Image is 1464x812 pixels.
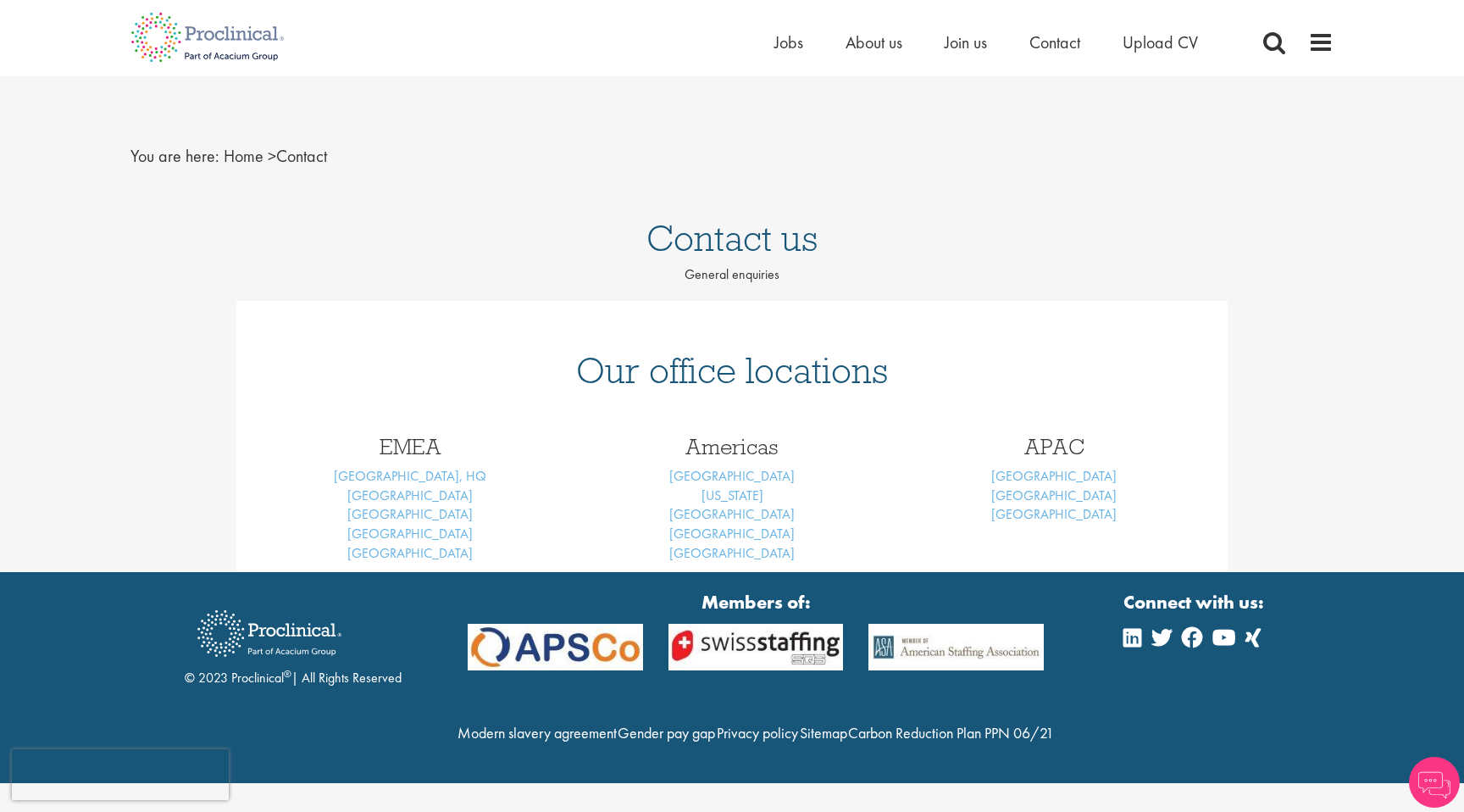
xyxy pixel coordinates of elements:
[1029,31,1080,53] a: Contact
[669,467,795,485] a: [GEOGRAPHIC_DATA]
[468,589,1044,615] strong: Members of:
[584,436,880,458] h3: Americas
[618,723,715,742] a: Gender pay gap
[224,145,263,167] a: breadcrumb link to Home
[906,436,1202,458] h3: APAC
[284,667,291,681] sup: ®
[12,749,229,800] iframe: reCAPTCHA
[991,487,1117,504] a: [GEOGRAPHIC_DATA]
[347,544,473,562] a: [GEOGRAPHIC_DATA]
[991,467,1117,485] a: [GEOGRAPHIC_DATA]
[262,352,1202,389] h1: Our office locations
[774,31,803,53] a: Jobs
[347,487,473,504] a: [GEOGRAPHIC_DATA]
[268,145,276,167] span: >
[457,723,617,742] a: Modern slavery agreement
[669,544,795,562] a: [GEOGRAPHIC_DATA]
[945,31,987,53] a: Join us
[130,145,219,167] span: You are here:
[347,525,473,542] a: [GEOGRAPHIC_DATA]
[334,467,486,485] a: [GEOGRAPHIC_DATA], HQ
[848,723,1054,742] a: Carbon Reduction Plan PPN 06/21
[1123,31,1198,53] a: Upload CV
[800,723,847,742] a: Sitemap
[656,624,857,670] img: APSCo
[1123,589,1267,615] strong: Connect with us:
[701,487,763,504] a: [US_STATE]
[669,525,795,542] a: [GEOGRAPHIC_DATA]
[347,505,473,523] a: [GEOGRAPHIC_DATA]
[1409,757,1460,808] img: Chatbot
[185,598,354,669] img: Proclinical Recruitment
[669,505,795,523] a: [GEOGRAPHIC_DATA]
[991,505,1117,523] a: [GEOGRAPHIC_DATA]
[185,598,402,688] div: © 2023 Proclinical | All Rights Reserved
[262,436,558,458] h3: EMEA
[856,624,1056,670] img: APSCo
[717,723,798,742] a: Privacy policy
[455,624,656,670] img: APSCo
[224,145,327,167] span: Contact
[846,31,902,53] a: About us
